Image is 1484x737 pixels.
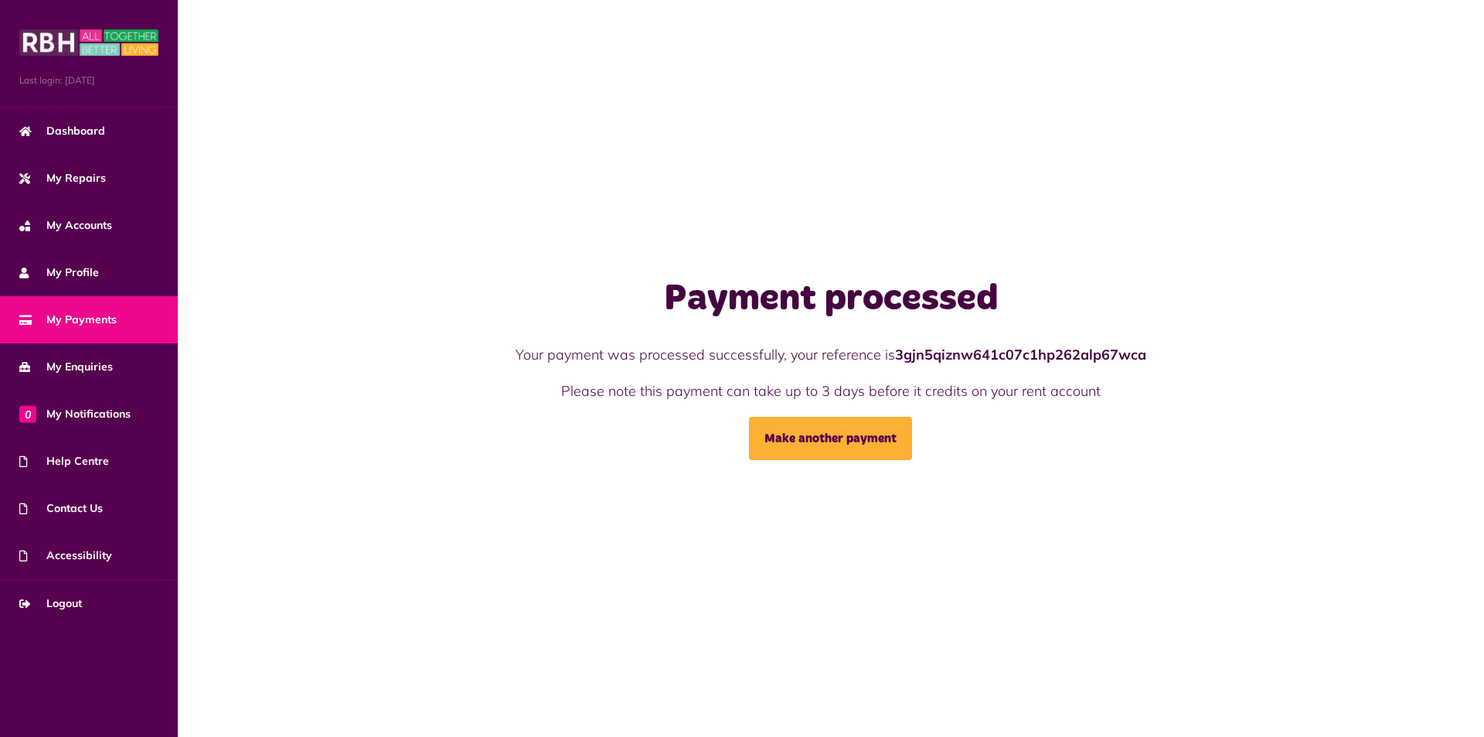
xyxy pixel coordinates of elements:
a: Make another payment [749,417,912,460]
span: My Enquiries [19,359,113,375]
p: Please note this payment can take up to 3 days before it credits on your rent account [397,380,1264,401]
span: Dashboard [19,123,105,139]
span: My Payments [19,312,117,328]
span: Contact Us [19,500,103,517]
span: Logout [19,595,82,612]
h1: Payment processed [397,277,1264,322]
span: My Profile [19,264,99,281]
span: My Notifications [19,406,131,422]
strong: 3gjn5qiznw641c07c1hp262alp67wca [895,346,1146,363]
span: 0 [19,405,36,422]
p: Your payment was processed successfully, your reference is [397,344,1264,365]
span: Accessibility [19,548,112,564]
span: My Accounts [19,217,112,234]
span: Last login: [DATE] [19,73,158,87]
span: Help Centre [19,453,109,469]
span: My Repairs [19,170,106,186]
img: MyRBH [19,27,158,58]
